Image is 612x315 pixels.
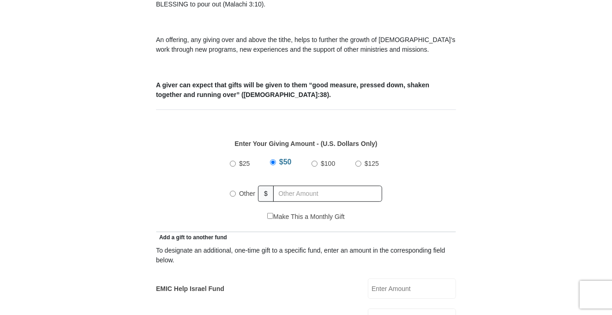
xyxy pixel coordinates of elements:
[156,81,429,98] b: A giver can expect that gifts will be given to them “good measure, pressed down, shaken together ...
[234,140,377,147] strong: Enter Your Giving Amount - (U.S. Dollars Only)
[239,160,250,167] span: $25
[156,284,224,294] label: EMIC Help Israel Fund
[156,234,227,241] span: Add a gift to another fund
[156,35,456,55] p: An offering, any giving over and above the tithe, helps to further the growth of [DEMOGRAPHIC_DAT...
[273,186,382,202] input: Other Amount
[267,213,273,219] input: Make This a Monthly Gift
[156,246,456,265] div: To designate an additional, one-time gift to a specific fund, enter an amount in the correspondin...
[267,212,345,222] label: Make This a Monthly Gift
[321,160,335,167] span: $100
[368,279,456,299] input: Enter Amount
[365,160,379,167] span: $125
[258,186,274,202] span: $
[239,190,255,197] span: Other
[279,158,292,166] span: $50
